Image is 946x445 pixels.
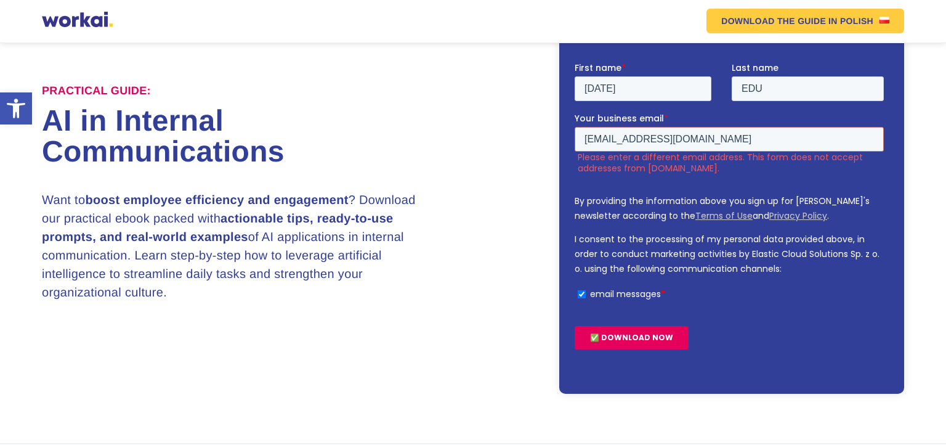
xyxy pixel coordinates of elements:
[706,9,904,33] a: DOWNLOAD THE GUIDEIN POLISHUS flag
[85,194,348,207] strong: boost employee efficiency and engagement
[42,191,430,302] h3: Want to ? Download our practical ebook packed with of AI applications in internal communication. ...
[42,106,473,168] h1: AI in Internal Communications
[575,62,889,371] iframe: Form 1
[721,17,826,25] em: DOWNLOAD THE GUIDE
[42,84,151,98] label: Practical Guide:
[879,17,889,23] img: US flag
